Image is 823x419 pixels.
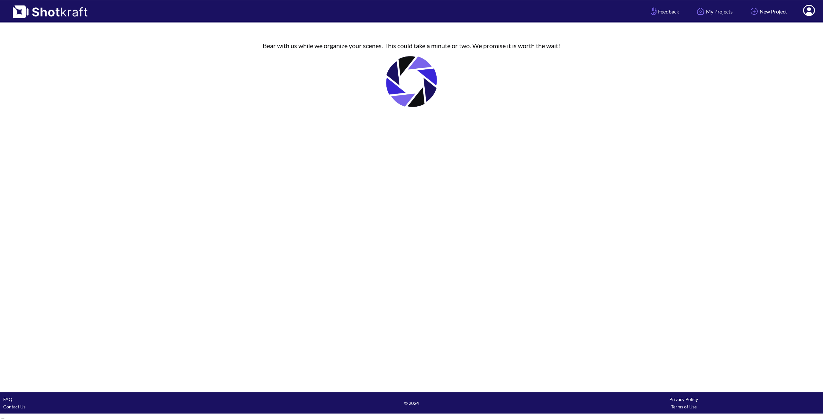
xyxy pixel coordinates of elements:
a: My Projects [690,3,737,20]
img: Add Icon [749,6,760,17]
a: Contact Us [3,404,25,409]
img: Hand Icon [649,6,658,17]
span: © 2024 [276,399,548,407]
img: Home Icon [695,6,706,17]
div: Privacy Policy [547,396,820,403]
img: Loading.. [379,49,444,114]
a: FAQ [3,397,12,402]
div: Terms of Use [547,403,820,410]
a: New Project [744,3,792,20]
span: Feedback [649,8,679,15]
